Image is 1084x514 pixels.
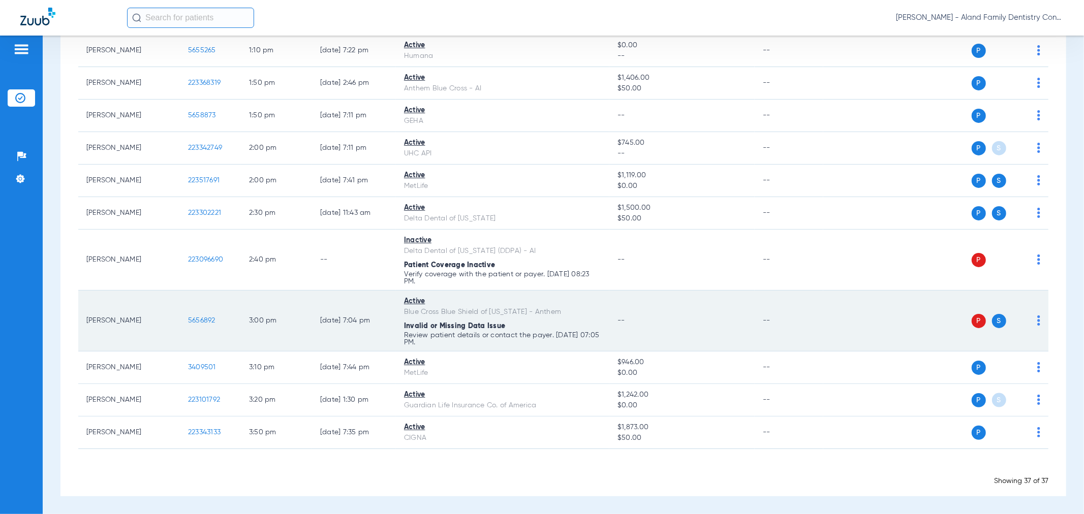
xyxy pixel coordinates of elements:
div: Active [404,138,601,148]
img: hamburger-icon [13,43,29,55]
td: [PERSON_NAME] [78,291,180,351]
img: group-dot-blue.svg [1037,110,1040,120]
span: -- [617,148,747,159]
div: Active [404,203,601,213]
td: 2:40 PM [241,230,312,291]
div: GEHA [404,116,601,126]
td: [DATE] 7:04 PM [312,291,396,351]
img: group-dot-blue.svg [1037,427,1040,437]
span: -- [617,256,625,263]
span: 223368319 [188,79,221,86]
td: 1:50 PM [241,100,312,132]
span: $0.00 [617,40,747,51]
div: CIGNA [404,433,601,443]
span: P [972,109,986,123]
p: Review patient details or contact the payer. [DATE] 07:05 PM. [404,332,601,346]
td: [PERSON_NAME] [78,351,180,384]
td: -- [755,67,823,100]
td: 3:00 PM [241,291,312,351]
span: $50.00 [617,213,747,224]
td: 3:20 PM [241,384,312,416]
span: 5658873 [188,112,216,119]
iframe: Chat Widget [1033,465,1084,514]
div: Delta Dental of [US_STATE] (DDPA) - AI [404,246,601,256]
td: [PERSON_NAME] [78,165,180,197]
span: P [972,253,986,267]
span: P [972,174,986,188]
td: [DATE] 7:35 PM [312,416,396,449]
span: 223342749 [188,144,222,151]
td: 1:50 PM [241,67,312,100]
div: Inactive [404,235,601,246]
img: group-dot-blue.svg [1037,315,1040,326]
span: $1,500.00 [617,203,747,213]
span: -- [617,317,625,324]
div: Guardian Life Insurance Co. of America [404,400,601,411]
td: -- [755,230,823,291]
span: S [992,393,1006,407]
td: 3:10 PM [241,351,312,384]
img: group-dot-blue.svg [1037,78,1040,88]
div: Active [404,40,601,51]
img: group-dot-blue.svg [1037,395,1040,405]
div: Active [404,357,601,368]
td: [DATE] 1:30 PM [312,384,396,416]
div: Delta Dental of [US_STATE] [404,213,601,224]
td: [PERSON_NAME] [78,67,180,100]
td: -- [312,230,396,291]
div: Anthem Blue Cross - AI [404,83,601,94]
td: [DATE] 7:41 PM [312,165,396,197]
span: 223302221 [188,209,221,216]
img: group-dot-blue.svg [1037,362,1040,372]
td: [DATE] 7:11 PM [312,132,396,165]
td: -- [755,416,823,449]
span: Invalid or Missing Data Issue [404,323,505,330]
span: P [972,426,986,440]
span: 5655265 [188,47,216,54]
img: group-dot-blue.svg [1037,175,1040,185]
span: Patient Coverage Inactive [404,262,495,269]
td: 2:00 PM [241,132,312,165]
span: 223101792 [188,396,220,403]
td: [PERSON_NAME] [78,230,180,291]
span: P [972,393,986,407]
span: $946.00 [617,357,747,368]
span: Showing 37 of 37 [994,477,1048,485]
span: P [972,141,986,155]
td: 2:00 PM [241,165,312,197]
div: Active [404,296,601,307]
span: 5656892 [188,317,215,324]
span: $745.00 [617,138,747,148]
td: -- [755,132,823,165]
span: $1,242.00 [617,390,747,400]
span: 223517691 [188,177,220,184]
div: Active [404,390,601,400]
td: -- [755,291,823,351]
span: 3409501 [188,364,216,371]
div: Active [404,170,601,181]
div: UHC API [404,148,601,159]
span: $0.00 [617,181,747,191]
span: $1,119.00 [617,170,747,181]
span: S [992,141,1006,155]
span: 223343133 [188,429,221,436]
td: [PERSON_NAME] [78,416,180,449]
td: [PERSON_NAME] [78,197,180,230]
td: [PERSON_NAME] [78,384,180,416]
span: $1,406.00 [617,73,747,83]
td: -- [755,165,823,197]
td: [PERSON_NAME] [78,35,180,67]
td: [DATE] 2:46 PM [312,67,396,100]
div: Active [404,73,601,83]
span: P [972,361,986,375]
td: -- [755,197,823,230]
div: Active [404,105,601,116]
span: [PERSON_NAME] - Aland Family Dentistry Continental [896,13,1064,23]
span: S [992,206,1006,220]
img: Zuub Logo [20,8,55,25]
td: -- [755,35,823,67]
span: -- [617,112,625,119]
div: Active [404,422,601,433]
td: [DATE] 7:44 PM [312,351,396,384]
img: group-dot-blue.svg [1037,45,1040,55]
